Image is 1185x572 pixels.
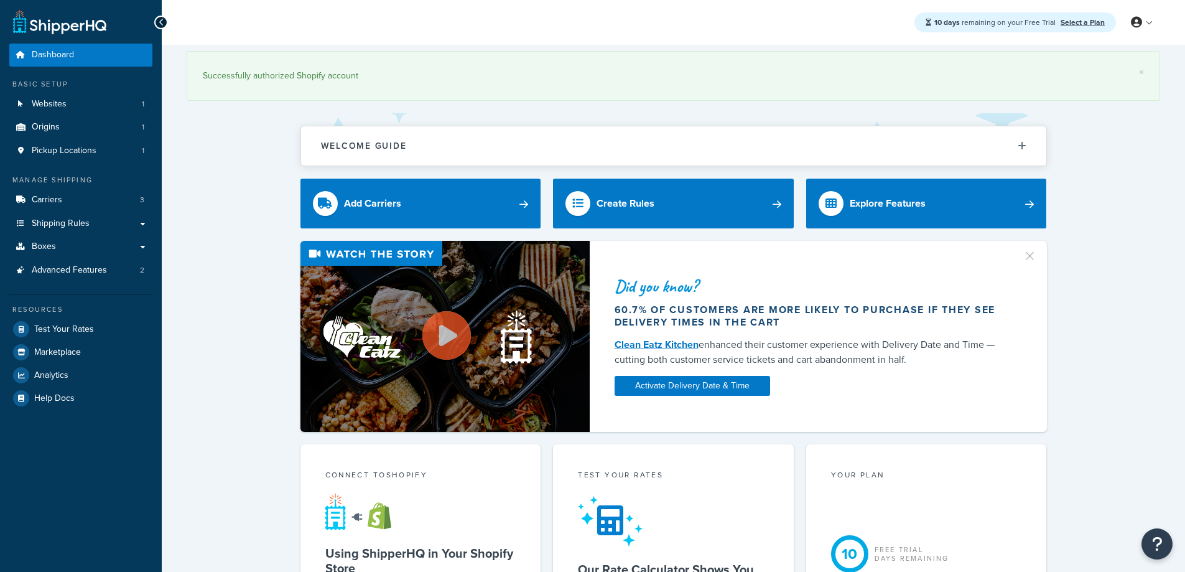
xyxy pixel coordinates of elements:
[9,189,152,212] li: Carriers
[32,146,96,156] span: Pickup Locations
[300,179,541,228] a: Add Carriers
[9,116,152,139] li: Origins
[142,99,144,110] span: 1
[142,146,144,156] span: 1
[9,318,152,340] a: Test Your Rates
[321,141,407,151] h2: Welcome Guide
[344,195,401,212] div: Add Carriers
[1139,67,1144,77] a: ×
[9,387,152,410] a: Help Docs
[615,278,1008,295] div: Did you know?
[615,304,1008,329] div: 60.7% of customers are more likely to purchase if they see delivery times in the cart
[32,122,60,133] span: Origins
[1061,17,1105,28] a: Select a Plan
[34,370,68,381] span: Analytics
[9,189,152,212] a: Carriers3
[9,175,152,185] div: Manage Shipping
[9,304,152,315] div: Resources
[9,93,152,116] a: Websites1
[934,17,960,28] strong: 10 days
[9,139,152,162] a: Pickup Locations1
[32,195,62,205] span: Carriers
[32,241,56,252] span: Boxes
[9,93,152,116] li: Websites
[9,212,152,235] a: Shipping Rules
[9,341,152,363] a: Marketplace
[9,364,152,387] a: Analytics
[140,195,144,205] span: 3
[32,50,74,60] span: Dashboard
[597,195,654,212] div: Create Rules
[9,259,152,282] li: Advanced Features
[578,469,769,484] div: Test your rates
[300,241,590,432] img: Video thumbnail
[142,122,144,133] span: 1
[553,179,794,228] a: Create Rules
[32,265,107,276] span: Advanced Features
[9,79,152,90] div: Basic Setup
[9,259,152,282] a: Advanced Features2
[615,337,699,352] a: Clean Eatz Kitchen
[850,195,926,212] div: Explore Features
[9,44,152,67] a: Dashboard
[875,545,949,563] div: Free Trial Days Remaining
[806,179,1047,228] a: Explore Features
[32,218,90,229] span: Shipping Rules
[203,67,1144,85] div: Successfully authorized Shopify account
[325,469,516,484] div: Connect to Shopify
[9,116,152,139] a: Origins1
[1141,528,1173,560] button: Open Resource Center
[34,347,81,358] span: Marketplace
[140,265,144,276] span: 2
[32,99,67,110] span: Websites
[34,393,75,404] span: Help Docs
[34,324,94,335] span: Test Your Rates
[301,126,1046,166] button: Welcome Guide
[934,17,1057,28] span: remaining on your Free Trial
[615,376,770,396] a: Activate Delivery Date & Time
[9,139,152,162] li: Pickup Locations
[9,235,152,258] a: Boxes
[615,337,1008,367] div: enhanced their customer experience with Delivery Date and Time — cutting both customer service ti...
[325,493,403,530] img: connect-shq-shopify-9b9a8c5a.svg
[831,469,1022,484] div: Your Plan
